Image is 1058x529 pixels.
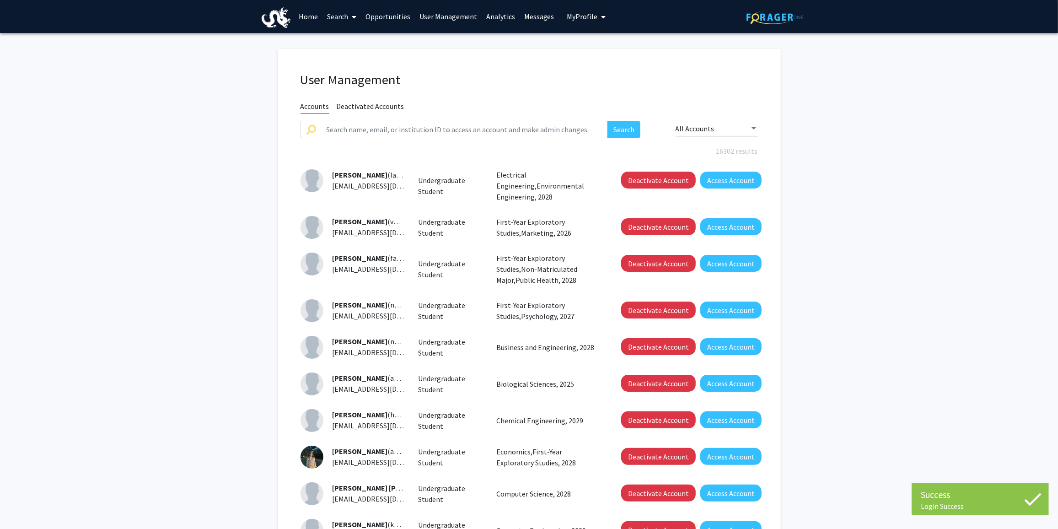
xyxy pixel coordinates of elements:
[337,102,404,113] span: Deactivated Accounts
[333,520,415,529] span: (ka3232)
[333,170,410,179] span: (la586)
[497,253,601,286] p: First-Year Exploratory Studies,Non-Matriculated Major,Public Health, 2028
[411,373,490,395] div: Undergraduate Student
[294,146,765,157] div: 16302 results
[333,384,444,394] span: [EMAIL_ADDRESS][DOMAIN_NAME]
[294,0,322,32] a: Home
[333,300,412,309] span: (na934)
[333,447,415,456] span: (aaa582)
[333,483,445,492] span: [PERSON_NAME] [PERSON_NAME]
[497,216,601,238] p: First-Year Exploratory Studies,Marketing, 2026
[301,299,323,322] img: Profile Picture
[301,72,758,88] h1: User Management
[411,483,490,505] div: Undergraduate Student
[700,218,762,235] button: Access Account
[411,175,490,197] div: Undergraduate Student
[621,411,696,428] button: Deactivate Account
[333,348,444,357] span: [EMAIL_ADDRESS][DOMAIN_NAME]
[333,300,388,309] span: [PERSON_NAME]
[301,169,323,192] img: Profile Picture
[322,0,361,32] a: Search
[301,102,329,114] span: Accounts
[301,216,323,239] img: Profile Picture
[301,253,323,275] img: Profile Picture
[497,300,601,322] p: First-Year Exploratory Studies,Psychology, 2027
[567,12,598,21] span: My Profile
[621,485,696,502] button: Deactivate Account
[700,255,762,272] button: Access Account
[497,342,601,353] p: Business and Engineering, 2028
[482,0,520,32] a: Analytics
[7,488,39,522] iframe: Chat
[333,170,388,179] span: [PERSON_NAME]
[333,410,388,419] span: [PERSON_NAME]
[921,502,1040,511] div: Login Success
[333,458,444,467] span: [EMAIL_ADDRESS][DOMAIN_NAME]
[415,0,482,32] a: User Management
[497,446,601,468] p: Economics,First-Year Exploratory Studies, 2028
[411,336,490,358] div: Undergraduate Student
[747,10,804,24] img: ForagerOne Logo
[333,494,444,503] span: [EMAIL_ADDRESS][DOMAIN_NAME]
[333,337,412,346] span: (na966)
[361,0,415,32] a: Opportunities
[700,302,762,318] button: Access Account
[333,373,388,383] span: [PERSON_NAME]
[621,448,696,465] button: Deactivate Account
[621,172,696,189] button: Deactivate Account
[301,409,323,432] img: Profile Picture
[333,447,388,456] span: [PERSON_NAME]
[497,169,601,202] p: Electrical Engineering,Environmental Engineering, 2028
[700,375,762,392] button: Access Account
[621,338,696,355] button: Deactivate Account
[700,411,762,428] button: Access Account
[607,121,640,138] button: Search
[497,378,601,389] p: Biological Sciences, 2025
[333,217,388,226] span: [PERSON_NAME]
[333,311,444,320] span: [EMAIL_ADDRESS][DOMAIN_NAME]
[333,483,467,492] span: (gja47)
[520,0,559,32] a: Messages
[676,124,714,133] span: All Accounts
[333,217,411,226] span: (va398)
[411,216,490,238] div: Undergraduate Student
[411,300,490,322] div: Undergraduate Student
[700,172,762,189] button: Access Account
[333,264,444,274] span: [EMAIL_ADDRESS][DOMAIN_NAME]
[301,482,323,505] img: Profile Picture
[262,7,291,28] img: Drexel University Logo
[301,372,323,395] img: Profile Picture
[621,255,696,272] button: Deactivate Account
[333,421,444,430] span: [EMAIL_ADDRESS][DOMAIN_NAME]
[321,121,608,138] input: Search name, email, or institution ID to access an account and make admin changes.
[411,446,490,468] div: Undergraduate Student
[411,410,490,432] div: Undergraduate Student
[497,415,601,426] p: Chemical Engineering, 2029
[301,336,323,359] img: Profile Picture
[333,520,388,529] span: [PERSON_NAME]
[700,338,762,355] button: Access Account
[700,485,762,502] button: Access Account
[333,373,415,383] span: (aka327)
[301,446,323,469] img: Profile Picture
[497,488,601,499] p: Computer Science, 2028
[621,302,696,318] button: Deactivate Account
[333,410,412,419] span: (ha824)
[921,488,1040,502] div: Success
[333,337,388,346] span: [PERSON_NAME]
[333,181,444,190] span: [EMAIL_ADDRESS][DOMAIN_NAME]
[333,254,410,263] span: (fa546)
[621,218,696,235] button: Deactivate Account
[700,448,762,465] button: Access Account
[333,228,444,237] span: [EMAIL_ADDRESS][DOMAIN_NAME]
[621,375,696,392] button: Deactivate Account
[411,258,490,280] div: Undergraduate Student
[333,254,388,263] span: [PERSON_NAME]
